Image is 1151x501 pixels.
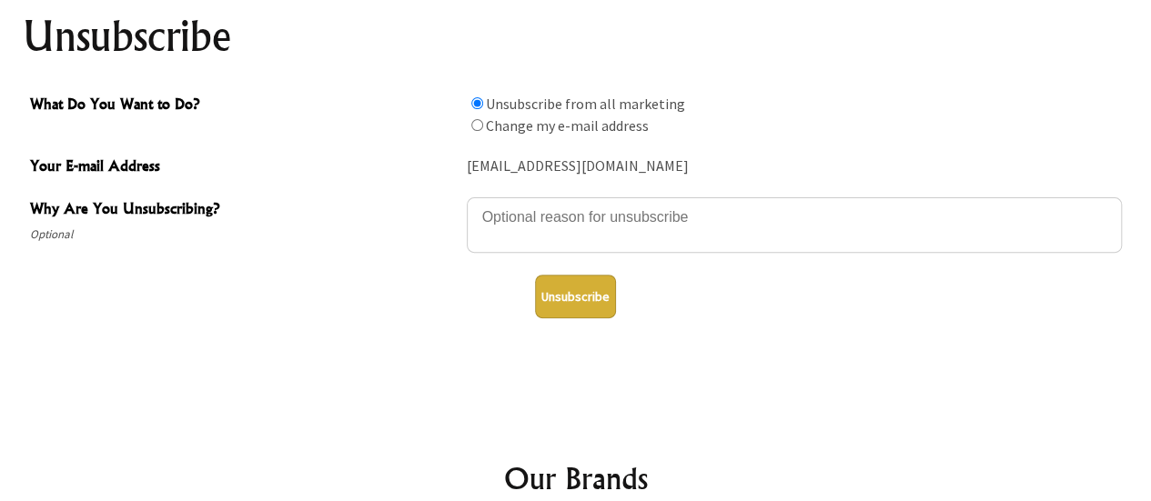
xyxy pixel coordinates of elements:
[471,119,483,131] input: What Do You Want to Do?
[486,95,685,113] label: Unsubscribe from all marketing
[471,97,483,109] input: What Do You Want to Do?
[467,197,1122,253] textarea: Why Are You Unsubscribing?
[535,275,616,318] button: Unsubscribe
[23,15,1129,58] h1: Unsubscribe
[30,197,458,224] span: Why Are You Unsubscribing?
[30,155,458,181] span: Your E-mail Address
[486,116,649,135] label: Change my e-mail address
[30,93,458,119] span: What Do You Want to Do?
[37,456,1115,500] h2: Our Brands
[467,153,1122,181] div: [EMAIL_ADDRESS][DOMAIN_NAME]
[30,224,458,245] span: Optional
